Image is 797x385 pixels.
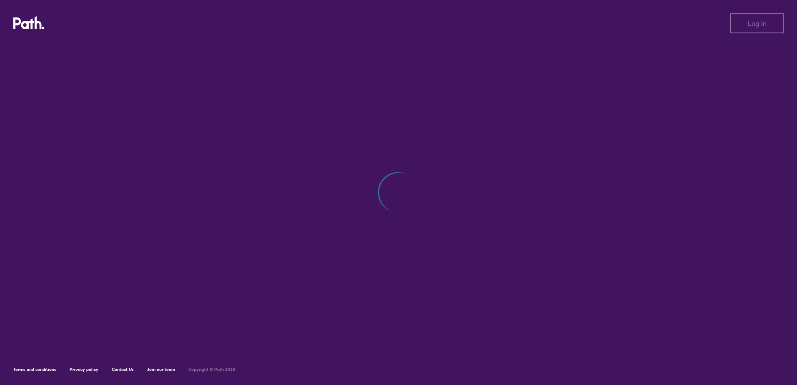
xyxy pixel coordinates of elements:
[112,367,134,372] a: Contact Us
[147,367,175,372] a: Join our team
[748,20,767,27] span: Log in
[730,13,784,33] button: Log in
[13,367,56,372] a: Terms and conditions
[70,367,98,372] a: Privacy policy
[188,367,235,372] h6: Copyright © Path 2018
